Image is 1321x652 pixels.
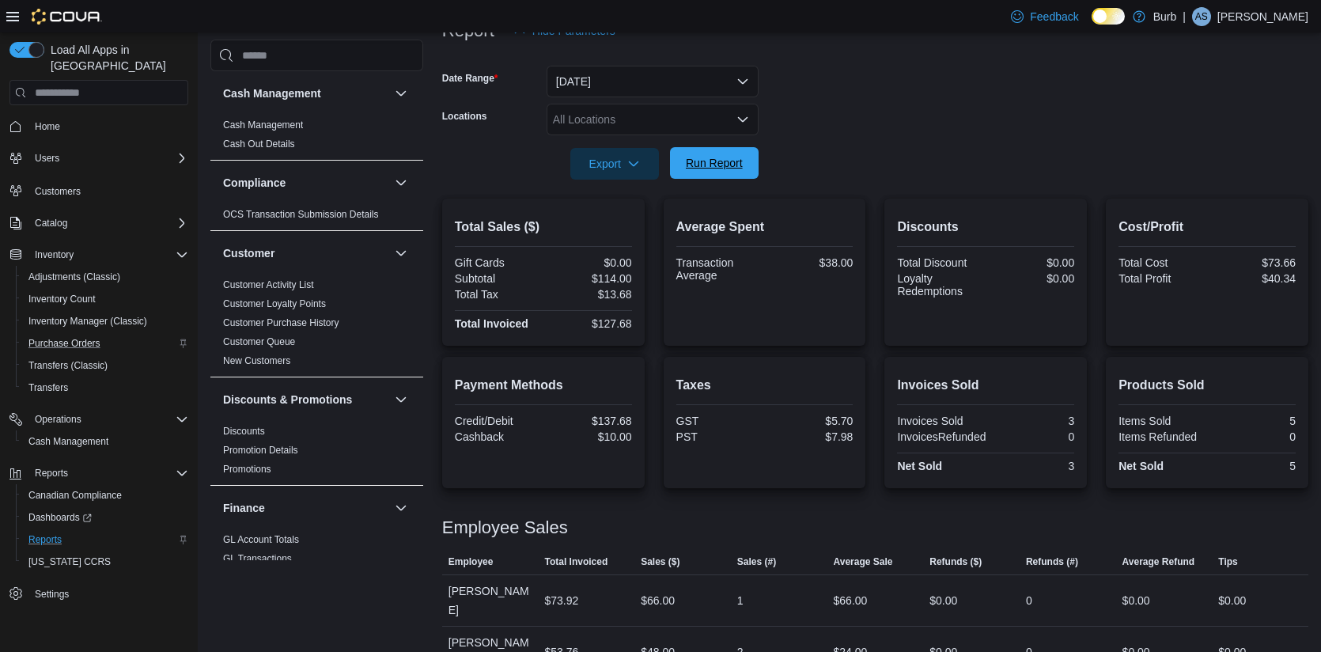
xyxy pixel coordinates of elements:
div: Total Discount [897,256,982,269]
span: Adjustments (Classic) [22,267,188,286]
div: $0.00 [989,272,1074,285]
button: Export [570,148,659,180]
label: Date Range [442,72,498,85]
a: Inventory Count [22,290,102,309]
span: Employee [449,555,494,568]
h2: Taxes [676,376,854,395]
a: Canadian Compliance [22,486,128,505]
div: Loyalty Redemptions [897,272,982,298]
a: Promotion Details [223,445,298,456]
a: Purchase Orders [22,334,107,353]
span: Refunds ($) [929,555,982,568]
button: Inventory Count [16,288,195,310]
span: Inventory [35,248,74,261]
h2: Products Sold [1118,376,1296,395]
div: [PERSON_NAME] [442,575,539,626]
span: Sales (#) [737,555,776,568]
span: Customer Loyalty Points [223,298,326,310]
button: Adjustments (Classic) [16,266,195,288]
div: $73.92 [544,591,578,610]
button: Operations [3,408,195,430]
span: Average Refund [1122,555,1195,568]
div: 5 [1210,460,1296,472]
div: Items Sold [1118,415,1204,427]
div: Items Refunded [1118,430,1204,443]
span: Tips [1218,555,1237,568]
a: Transfers [22,378,74,397]
div: $114.00 [547,272,632,285]
span: Transfers [28,381,68,394]
p: [PERSON_NAME] [1217,7,1308,26]
div: Customer [210,275,423,377]
div: 1 [737,591,744,610]
div: 5 [1210,415,1296,427]
p: Burb [1153,7,1177,26]
span: GL Transactions [223,552,292,565]
div: 0 [1026,591,1032,610]
button: Home [3,115,195,138]
button: Customer [392,244,411,263]
a: Discounts [223,426,265,437]
span: Canadian Compliance [28,489,122,502]
span: Customers [28,180,188,200]
span: Average Sale [834,555,893,568]
div: GST [676,415,762,427]
button: Finance [223,500,388,516]
button: Discounts & Promotions [392,390,411,409]
a: Feedback [1005,1,1084,32]
button: Inventory [3,244,195,266]
button: Cash Management [16,430,195,453]
h3: Finance [223,500,265,516]
button: Cash Management [223,85,388,101]
div: $10.00 [547,430,632,443]
div: Gift Cards [455,256,540,269]
div: $0.00 [989,256,1074,269]
button: Inventory Manager (Classic) [16,310,195,332]
span: Feedback [1030,9,1078,25]
span: Customer Purchase History [223,317,339,329]
button: Run Report [670,147,759,179]
span: Operations [28,410,188,429]
span: Operations [35,413,81,426]
div: $13.68 [547,288,632,301]
span: Purchase Orders [22,334,188,353]
a: Cash Out Details [223,138,295,150]
button: Catalog [3,212,195,234]
button: Transfers [16,377,195,399]
div: Subtotal [455,272,540,285]
button: [DATE] [547,66,759,97]
div: Finance [210,530,423,574]
button: Catalog [28,214,74,233]
a: Dashboards [22,508,98,527]
span: Catalog [28,214,188,233]
h2: Discounts [897,218,1074,237]
span: GL Account Totals [223,533,299,546]
span: Reports [35,467,68,480]
strong: Net Sold [1118,460,1164,472]
button: Purchase Orders [16,332,195,354]
span: Transfers (Classic) [22,356,188,375]
h2: Total Sales ($) [455,218,632,237]
span: Cash Management [223,119,303,131]
div: $0.00 [1218,591,1246,610]
button: Users [3,147,195,169]
span: Load All Apps in [GEOGRAPHIC_DATA] [44,42,188,74]
span: Adjustments (Classic) [28,271,120,283]
span: Catalog [35,217,67,229]
span: Dashboards [28,511,92,524]
div: 3 [989,415,1074,427]
span: Reports [28,533,62,546]
span: Customers [35,185,81,198]
div: Alex Specht [1192,7,1211,26]
a: Customer Loyalty Points [223,298,326,309]
button: Inventory [28,245,80,264]
p: | [1183,7,1186,26]
button: Compliance [223,175,388,191]
span: Home [28,116,188,136]
span: Inventory Manager (Classic) [28,315,147,328]
h2: Invoices Sold [897,376,1074,395]
div: Invoices Sold [897,415,982,427]
a: Inventory Manager (Classic) [22,312,153,331]
div: Total Cost [1118,256,1204,269]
